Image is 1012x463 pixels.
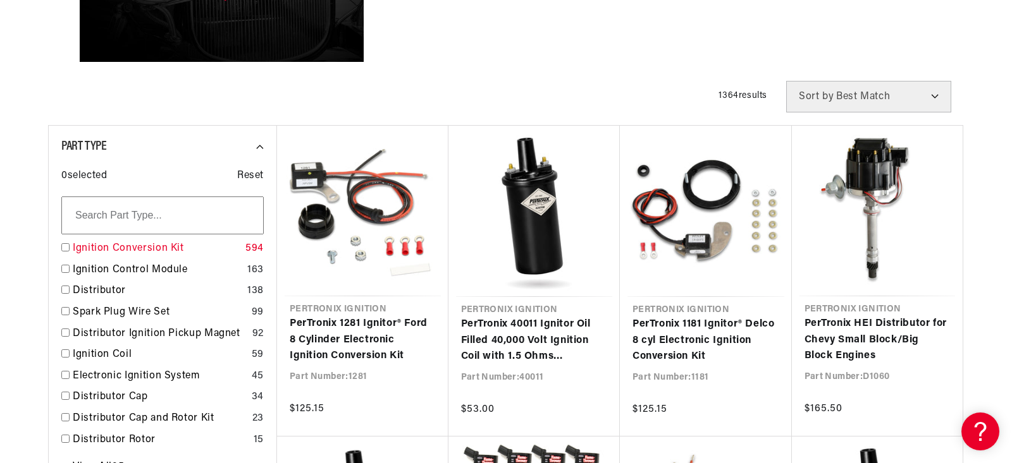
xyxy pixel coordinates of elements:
[61,168,107,184] span: 0 selected
[73,283,242,299] a: Distributor
[799,92,834,102] span: Sort by
[254,432,264,448] div: 15
[252,411,264,427] div: 23
[252,347,264,363] div: 59
[73,411,247,427] a: Distributor Cap and Rotor Kit
[73,389,247,406] a: Distributor Cap
[247,262,264,279] div: 163
[73,347,247,363] a: Ignition Coil
[247,283,264,299] div: 138
[73,262,242,279] a: Ignition Control Module
[73,241,240,257] a: Ignition Conversion Kit
[61,196,264,234] input: Search Part Type...
[73,432,249,448] a: Distributor Rotor
[252,389,264,406] div: 34
[290,316,436,364] a: PerTronix 1281 Ignitor® Ford 8 Cylinder Electronic Ignition Conversion Kit
[245,241,264,257] div: 594
[805,316,951,364] a: PerTronix HEI Distributor for Chevy Small Block/Big Block Engines
[461,316,608,365] a: PerTronix 40011 Ignitor Oil Filled 40,000 Volt Ignition Coil with 1.5 Ohms Resistance in Black
[632,316,779,365] a: PerTronix 1181 Ignitor® Delco 8 cyl Electronic Ignition Conversion Kit
[719,91,767,100] span: 1364 results
[237,168,264,184] span: Reset
[73,368,247,385] a: Electronic Ignition System
[61,140,106,153] span: Part Type
[73,326,247,342] a: Distributor Ignition Pickup Magnet
[252,368,264,385] div: 45
[252,326,264,342] div: 92
[73,304,247,321] a: Spark Plug Wire Set
[786,81,951,112] select: Sort by
[252,304,264,321] div: 99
